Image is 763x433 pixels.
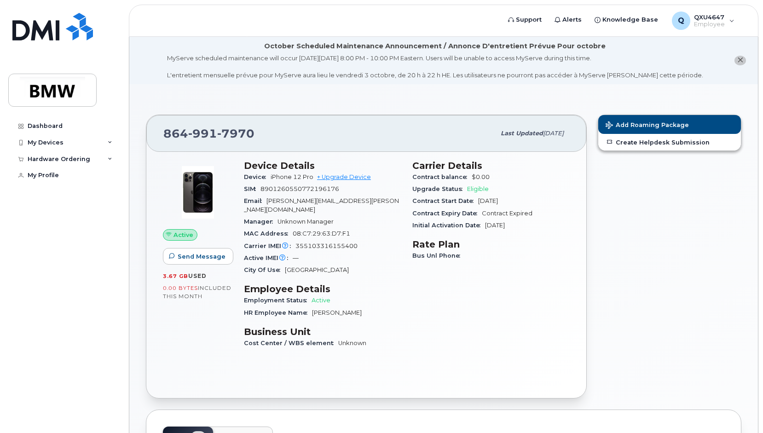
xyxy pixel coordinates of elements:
span: Active [173,231,193,239]
button: close notification [734,56,746,65]
h3: Carrier Details [412,160,570,171]
span: City Of Use [244,266,285,273]
span: Contract Expired [482,210,532,217]
span: Unknown Manager [277,218,334,225]
span: Last updated [501,130,543,137]
span: 0.00 Bytes [163,285,198,291]
span: $0.00 [472,173,490,180]
span: Add Roaming Package [606,121,689,130]
span: 864 [163,127,254,140]
span: — [293,254,299,261]
iframe: Messenger Launcher [723,393,756,426]
span: Upgrade Status [412,185,467,192]
span: 355103316155400 [295,242,358,249]
span: Email [244,197,266,204]
span: 8901260550772196176 [260,185,339,192]
span: 7970 [217,127,254,140]
h3: Device Details [244,160,401,171]
h3: Rate Plan [412,239,570,250]
span: 3.67 GB [163,273,188,279]
span: Unknown [338,340,366,346]
span: Eligible [467,185,489,192]
span: SIM [244,185,260,192]
span: iPhone 12 Pro [271,173,313,180]
a: + Upgrade Device [317,173,371,180]
span: HR Employee Name [244,309,312,316]
span: Active IMEI [244,254,293,261]
img: image20231002-3703462-zcwrqf.jpeg [170,165,225,220]
div: MyServe scheduled maintenance will occur [DATE][DATE] 8:00 PM - 10:00 PM Eastern. Users will be u... [167,54,703,80]
span: Cost Center / WBS element [244,340,338,346]
span: Bus Unl Phone [412,252,465,259]
h3: Employee Details [244,283,401,294]
span: [GEOGRAPHIC_DATA] [285,266,349,273]
span: 08:C7:29:63:D7:F1 [293,230,350,237]
div: October Scheduled Maintenance Announcement / Annonce D'entretient Prévue Pour octobre [264,41,606,51]
button: Send Message [163,248,233,265]
span: Send Message [178,252,225,261]
span: used [188,272,207,279]
span: [DATE] [478,197,498,204]
span: Employment Status [244,297,312,304]
span: Contract Start Date [412,197,478,204]
span: Contract Expiry Date [412,210,482,217]
h3: Business Unit [244,326,401,337]
a: Create Helpdesk Submission [598,134,741,150]
span: Manager [244,218,277,225]
span: Device [244,173,271,180]
span: included this month [163,284,231,300]
span: [DATE] [543,130,564,137]
span: Carrier IMEI [244,242,295,249]
span: [PERSON_NAME][EMAIL_ADDRESS][PERSON_NAME][DOMAIN_NAME] [244,197,399,213]
span: Initial Activation Date [412,222,485,229]
button: Add Roaming Package [598,115,741,134]
span: Contract balance [412,173,472,180]
span: Active [312,297,330,304]
span: MAC Address [244,230,293,237]
span: [DATE] [485,222,505,229]
span: 991 [188,127,217,140]
span: [PERSON_NAME] [312,309,362,316]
